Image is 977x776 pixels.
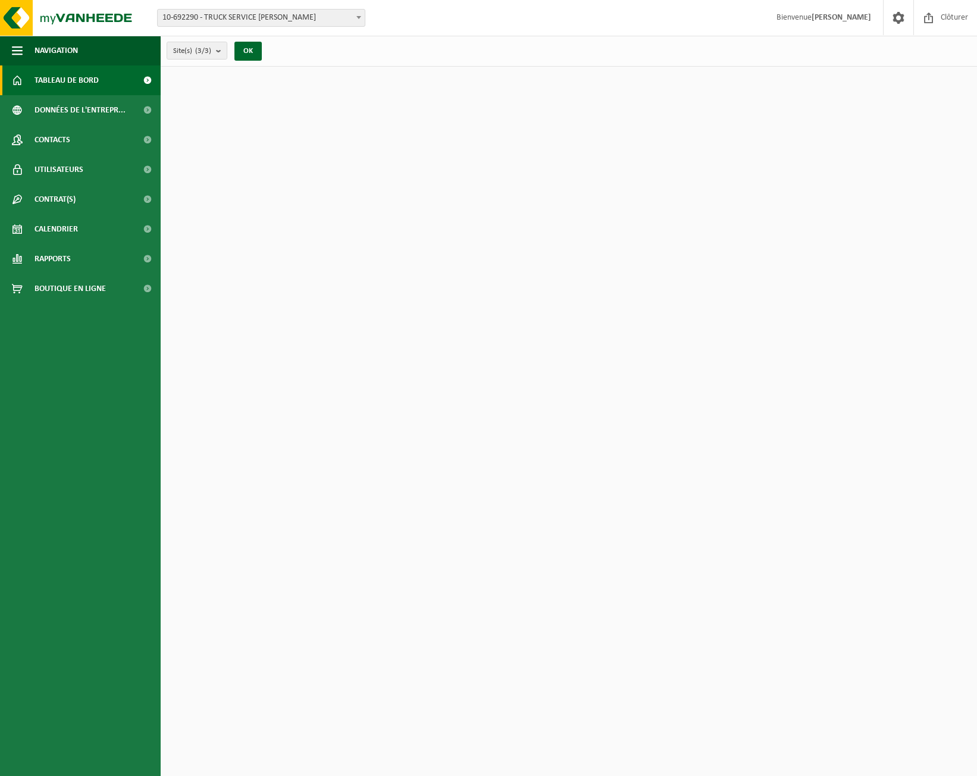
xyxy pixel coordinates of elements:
[35,274,106,303] span: Boutique en ligne
[35,65,99,95] span: Tableau de bord
[35,125,70,155] span: Contacts
[167,42,227,60] button: Site(s)(3/3)
[195,47,211,55] count: (3/3)
[812,13,871,22] strong: [PERSON_NAME]
[173,42,211,60] span: Site(s)
[35,184,76,214] span: Contrat(s)
[35,95,126,125] span: Données de l'entrepr...
[35,244,71,274] span: Rapports
[158,10,365,26] span: 10-692290 - TRUCK SERVICE SEBASTIAN - MELEN - MELEN
[234,42,262,61] button: OK
[35,214,78,244] span: Calendrier
[157,9,365,27] span: 10-692290 - TRUCK SERVICE SEBASTIAN - MELEN - MELEN
[35,155,83,184] span: Utilisateurs
[35,36,78,65] span: Navigation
